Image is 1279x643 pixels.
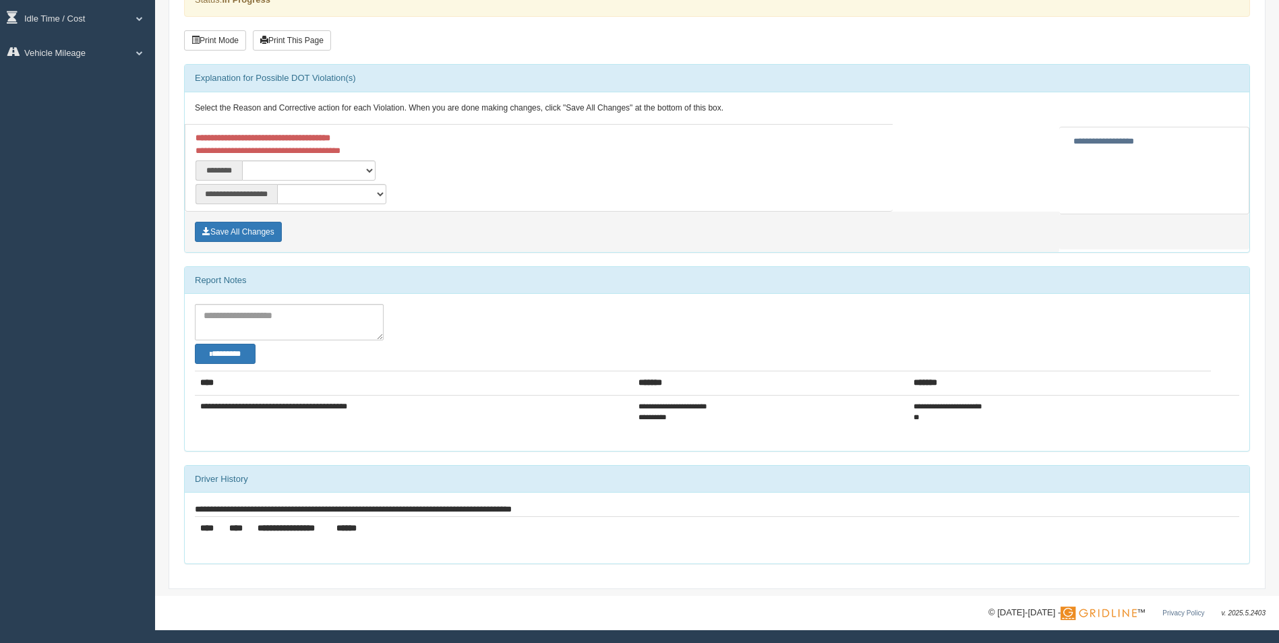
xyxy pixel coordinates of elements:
[988,606,1266,620] div: © [DATE]-[DATE] - ™
[185,267,1249,294] div: Report Notes
[185,92,1249,125] div: Select the Reason and Corrective action for each Violation. When you are done making changes, cli...
[1061,607,1137,620] img: Gridline
[185,466,1249,493] div: Driver History
[1222,609,1266,617] span: v. 2025.5.2403
[195,344,256,364] button: Change Filter Options
[1162,609,1204,617] a: Privacy Policy
[253,30,331,51] button: Print This Page
[184,30,246,51] button: Print Mode
[185,65,1249,92] div: Explanation for Possible DOT Violation(s)
[195,222,282,242] button: Save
